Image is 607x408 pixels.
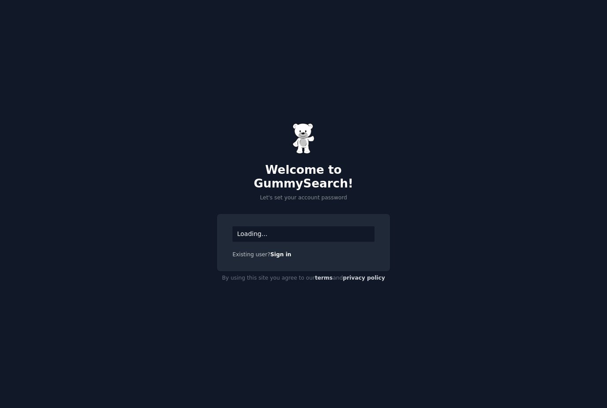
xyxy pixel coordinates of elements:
h2: Welcome to GummySearch! [217,163,390,191]
a: Sign in [270,251,292,258]
a: terms [315,275,333,281]
div: By using this site you agree to our and [217,271,390,285]
div: Loading... [232,226,375,242]
img: Gummy Bear [292,123,315,154]
a: privacy policy [343,275,385,281]
p: Let's set your account password [217,194,390,202]
span: Existing user? [232,251,270,258]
